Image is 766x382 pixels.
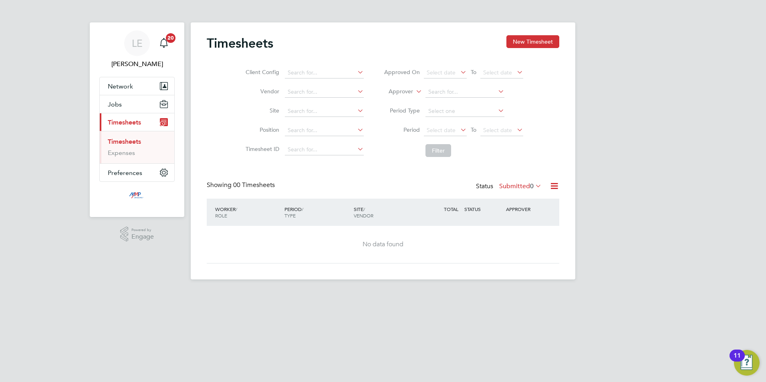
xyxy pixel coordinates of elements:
[468,67,479,77] span: To
[284,212,296,219] span: TYPE
[506,35,559,48] button: New Timesheet
[352,202,421,223] div: SITE
[384,68,420,76] label: Approved On
[302,206,303,212] span: /
[100,131,174,163] div: Timesheets
[99,59,175,69] span: Libby Evans
[207,35,273,51] h2: Timesheets
[108,119,141,126] span: Timesheets
[354,212,373,219] span: VENDOR
[99,190,175,203] a: Go to home page
[243,145,279,153] label: Timesheet ID
[236,206,237,212] span: /
[131,233,154,240] span: Engage
[363,206,365,212] span: /
[427,127,456,134] span: Select date
[207,181,276,189] div: Showing
[108,149,135,157] a: Expenses
[108,169,142,177] span: Preferences
[734,350,760,376] button: Open Resource Center, 11 new notifications
[213,202,282,223] div: WORKER
[243,68,279,76] label: Client Config
[156,30,172,56] a: 20
[100,77,174,95] button: Network
[100,164,174,181] button: Preferences
[166,33,175,43] span: 20
[285,125,364,136] input: Search for...
[483,127,512,134] span: Select date
[233,181,275,189] span: 00 Timesheets
[108,101,122,108] span: Jobs
[384,126,420,133] label: Period
[476,181,543,192] div: Status
[100,95,174,113] button: Jobs
[243,107,279,114] label: Site
[108,138,141,145] a: Timesheets
[425,86,504,98] input: Search for...
[468,125,479,135] span: To
[285,86,364,98] input: Search for...
[734,356,741,366] div: 11
[131,227,154,233] span: Powered by
[282,202,352,223] div: PERIOD
[90,22,184,217] nav: Main navigation
[215,212,227,219] span: ROLE
[126,190,149,203] img: mmpconsultancy-logo-retina.png
[377,88,413,96] label: Approver
[99,30,175,69] a: LE[PERSON_NAME]
[243,88,279,95] label: Vendor
[285,67,364,78] input: Search for...
[425,106,504,117] input: Select one
[425,144,451,157] button: Filter
[108,82,133,90] span: Network
[483,69,512,76] span: Select date
[285,106,364,117] input: Search for...
[215,240,551,249] div: No data found
[285,144,364,155] input: Search for...
[243,126,279,133] label: Position
[444,206,458,212] span: TOTAL
[499,182,542,190] label: Submitted
[530,182,534,190] span: 0
[132,38,143,48] span: LE
[120,227,154,242] a: Powered byEngage
[462,202,504,216] div: STATUS
[504,202,546,216] div: APPROVER
[384,107,420,114] label: Period Type
[427,69,456,76] span: Select date
[100,113,174,131] button: Timesheets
